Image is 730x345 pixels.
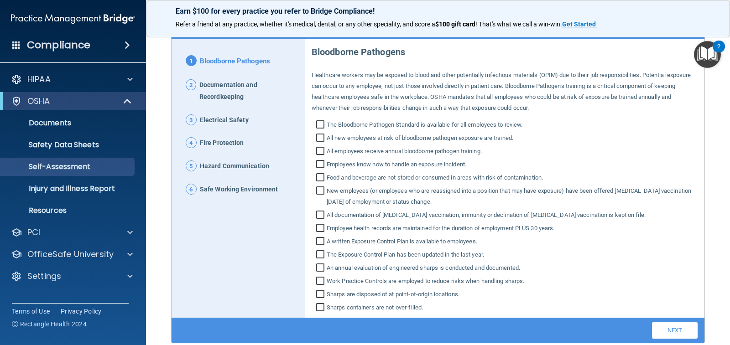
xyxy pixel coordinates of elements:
span: ! That's what we call a win-win. [475,21,562,28]
input: Employee health records are maintained for the duration of employment PLUS 30 years. [316,225,327,234]
input: The Exposure Control Plan has been updated in the last year. [316,251,327,260]
input: New employees (or employees who are reassigned into a position that may have exposure) have been ... [316,187,327,207]
span: Fire Protection [200,137,244,149]
span: Documentation and Recordkeeping [199,79,298,103]
span: Safe Working Environment [200,184,278,196]
p: Earn $100 for every practice you refer to Bridge Compliance! [176,7,700,15]
span: A written Exposure Control Plan is available to employees. [327,236,477,247]
span: All new employees at risk of bloodborne pathogen exposure are trained. [327,133,513,144]
strong: Get Started [562,21,596,28]
strong: $100 gift card [435,21,475,28]
h4: Compliance [27,39,90,51]
a: Terms of Use [12,307,50,316]
span: Ⓒ Rectangle Health 2024 [12,319,87,329]
input: Sharps are disposed of at point‐of‐origin locations. [316,291,327,300]
p: Documents [6,118,130,128]
p: Injury and Illness Report [6,184,130,193]
button: Open Resource Center, 2 new notifications [694,41,721,68]
span: The Bloodborne Pathogen Standard is available for all employees to review. [327,119,522,130]
span: Hazard Communication [200,160,269,172]
a: OfficeSafe University [11,249,133,260]
span: New employees (or employees who are reassigned into a position that may have exposure) have been ... [327,185,698,207]
div: 2 [717,46,720,58]
p: PCI [27,227,40,238]
a: HIPAA [11,74,133,85]
input: Work Practice Controls are employed to reduce risks when handling sharps. [316,278,327,287]
span: Employee health records are maintained for the duration of employment PLUS 30 years. [327,223,554,234]
a: OSHA [11,96,132,107]
input: All documentation of [MEDICAL_DATA] vaccination, immunity or declination of [MEDICAL_DATA] vaccin... [316,211,327,221]
p: Self-Assessment [6,162,130,171]
input: The Bloodborne Pathogen Standard is available for all employees to review. [316,121,327,130]
input: Sharps containers are not over‐filled. [316,304,327,313]
span: The Exposure Control Plan has been updated in the last year. [327,249,484,260]
span: 3 [186,114,197,125]
p: Settings [27,271,61,282]
span: All employees receive annual bloodborne pathogen training. [327,146,482,157]
input: A written Exposure Control Plan is available to employees. [316,238,327,247]
span: An annual evaluation of engineered sharps is conducted and documented. [327,263,520,273]
p: Bloodborne Pathogens [312,39,698,61]
span: Sharps containers are not over‐filled. [327,302,423,313]
img: PMB logo [11,10,135,28]
span: 4 [186,137,197,148]
p: Safety Data Sheets [6,140,130,149]
span: Electrical Safety [200,114,249,126]
span: All documentation of [MEDICAL_DATA] vaccination, immunity or declination of [MEDICAL_DATA] vaccin... [327,210,646,221]
span: Employees know how to handle an exposure incident. [327,159,466,170]
p: Healthcare workers may be exposed to blood and other potentially infectious materials (OPIM) due ... [312,70,698,113]
a: Privacy Policy [61,307,102,316]
input: Employees know how to handle an exposure incident. [316,161,327,170]
input: Food and beverage are not stored or consumed in areas with risk of contamination. [316,174,327,183]
input: All employees receive annual bloodborne pathogen training. [316,148,327,157]
span: 1 [186,55,197,66]
span: 2 [186,79,196,90]
p: OfficeSafe University [27,249,114,260]
span: 6 [186,184,197,195]
p: HIPAA [27,74,51,85]
span: Bloodborne Pathogens [200,55,270,68]
a: PCI [11,227,133,238]
span: Work Practice Controls are employed to reduce risks when handling sharps. [327,276,524,287]
a: Next [652,322,698,339]
input: An annual evaluation of engineered sharps is conducted and documented. [316,264,327,273]
span: 5 [186,160,197,171]
span: Sharps are disposed of at point‐of‐origin locations. [327,289,459,300]
a: Settings [11,271,133,282]
span: Food and beverage are not stored or consumed in areas with risk of contamination. [327,172,543,183]
p: Resources [6,206,130,215]
a: Get Started [562,21,597,28]
input: All new employees at risk of bloodborne pathogen exposure are trained. [316,134,327,144]
span: Refer a friend at any practice, whether it's medical, dental, or any other speciality, and score a [176,21,435,28]
p: OSHA [27,96,50,107]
